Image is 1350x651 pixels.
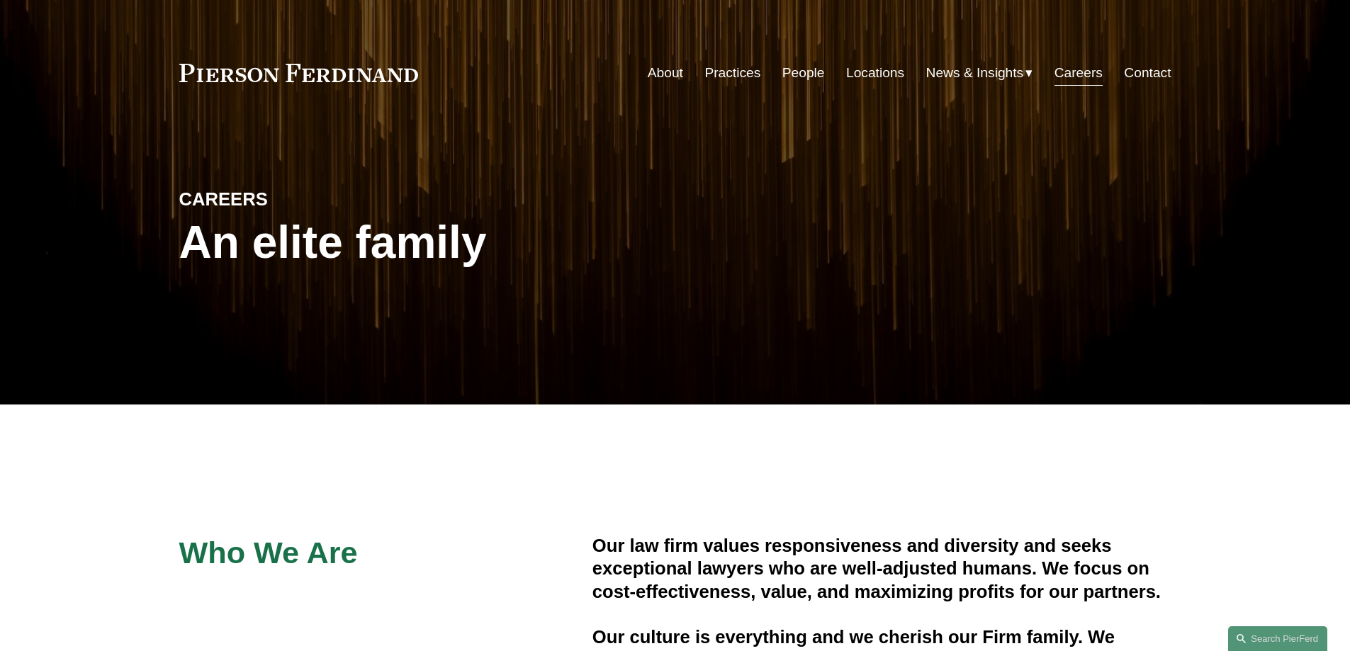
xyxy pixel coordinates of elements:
[782,60,825,86] a: People
[846,60,904,86] a: Locations
[926,61,1024,86] span: News & Insights
[179,536,358,570] span: Who We Are
[704,60,760,86] a: Practices
[1124,60,1171,86] a: Contact
[648,60,683,86] a: About
[1054,60,1103,86] a: Careers
[179,188,427,210] h4: CAREERS
[592,534,1171,603] h4: Our law firm values responsiveness and diversity and seeks exceptional lawyers who are well-adjus...
[1228,626,1327,651] a: Search this site
[926,60,1033,86] a: folder dropdown
[179,217,675,268] h1: An elite family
